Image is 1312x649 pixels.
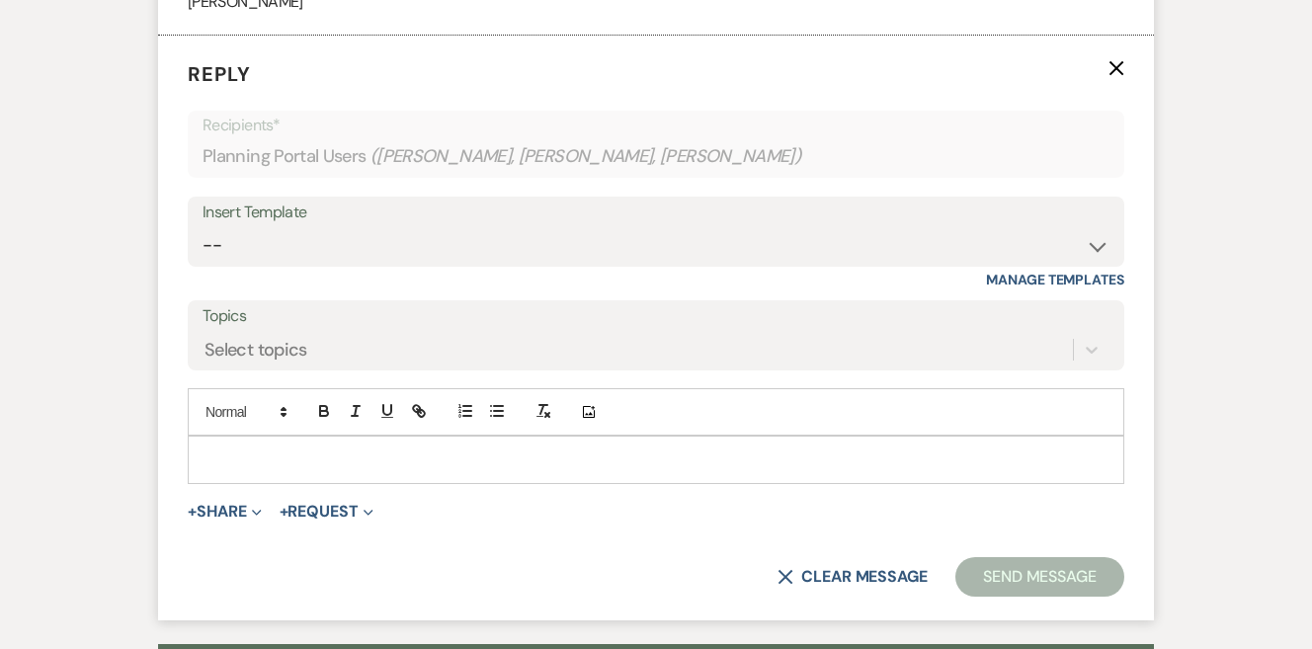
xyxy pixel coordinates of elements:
[205,337,307,364] div: Select topics
[370,143,802,170] span: ( [PERSON_NAME], [PERSON_NAME], [PERSON_NAME] )
[203,113,1109,138] p: Recipients*
[778,569,928,585] button: Clear message
[280,504,373,520] button: Request
[203,137,1109,176] div: Planning Portal Users
[188,504,197,520] span: +
[986,271,1124,288] a: Manage Templates
[203,302,1109,331] label: Topics
[955,557,1124,597] button: Send Message
[280,504,288,520] span: +
[188,504,262,520] button: Share
[188,61,251,87] span: Reply
[203,199,1109,227] div: Insert Template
